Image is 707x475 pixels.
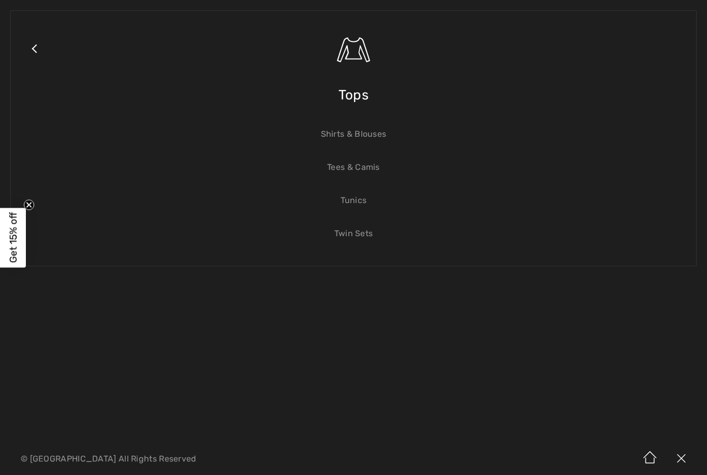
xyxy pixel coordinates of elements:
button: Close teaser [24,199,34,210]
img: X [666,443,697,475]
a: Tunics [21,189,686,212]
a: Twin Sets [21,222,686,245]
a: Tees & Camis [21,156,686,179]
span: Get 15% off [7,212,19,263]
span: Tops [338,77,369,113]
span: Help [24,7,45,17]
img: Home [635,443,666,475]
a: Shirts & Blouses [21,123,686,146]
p: © [GEOGRAPHIC_DATA] All Rights Reserved [21,455,415,463]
